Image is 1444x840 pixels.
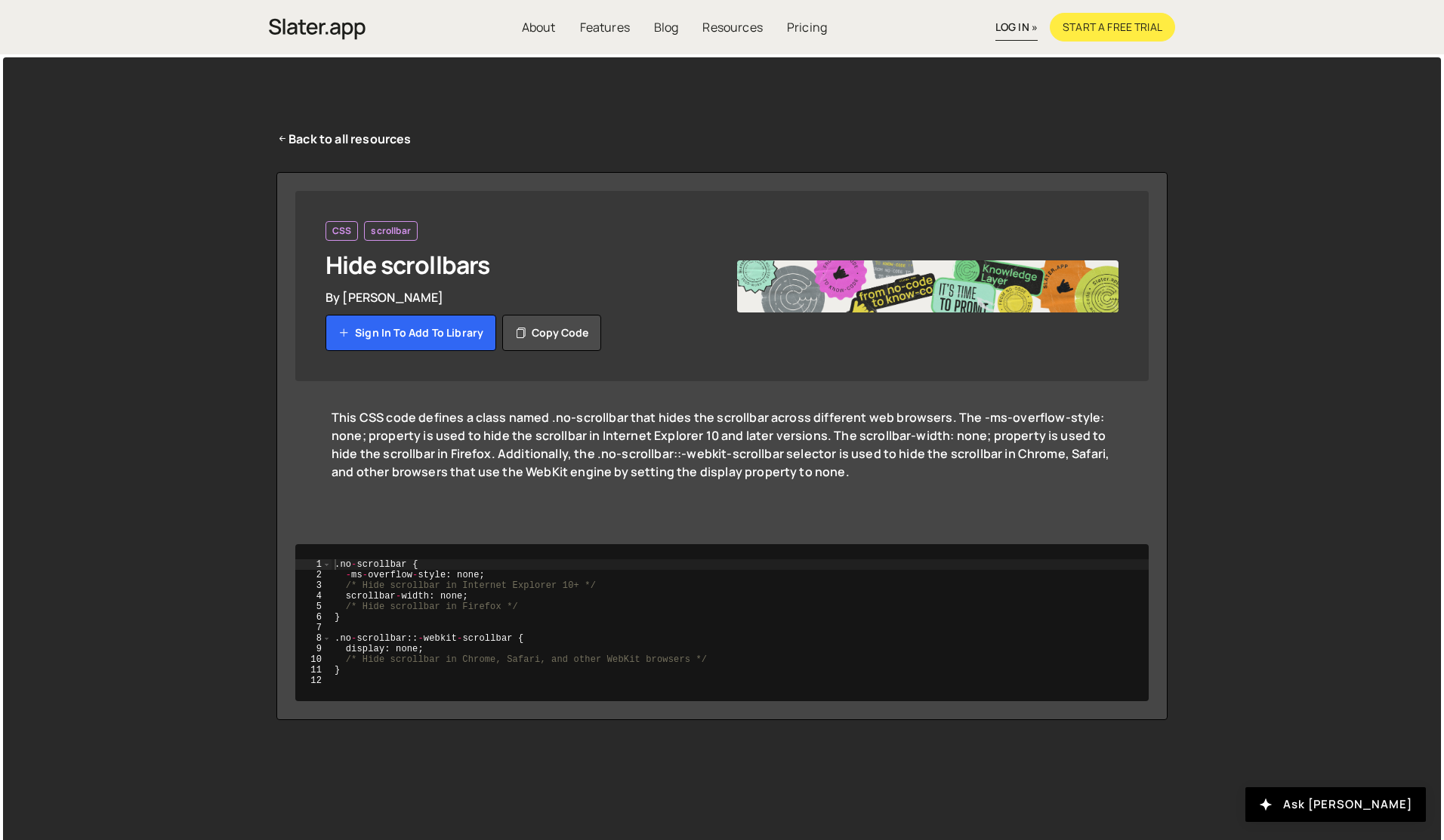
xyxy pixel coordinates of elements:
[295,644,332,654] div: 9
[295,559,332,570] div: 1
[775,13,839,42] a: Pricing
[295,623,332,633] div: 7
[332,408,1112,499] div: This CSS code defines a class named .no-scrollbar that hides the scrollbar across different web b...
[269,14,366,44] img: Slater is an modern coding environment with an inbuilt AI tool. Get custom code quickly with no c...
[332,225,351,237] span: CSS
[295,665,332,675] div: 11
[1245,787,1426,822] button: Ask [PERSON_NAME]
[295,612,332,623] div: 6
[995,14,1038,41] a: log in »
[295,580,332,591] div: 3
[269,11,366,44] a: home
[326,315,496,351] a: Sign in to add to library
[295,591,332,602] div: 4
[326,250,707,280] h1: Hide scrollbars
[510,13,568,42] a: About
[502,315,601,351] button: Copy code
[371,225,410,237] span: scrollbar
[276,130,412,148] a: Back to all resources
[737,260,1118,312] img: Frame%20482.jpg
[642,13,691,42] a: Blog
[295,675,332,686] div: 12
[326,289,707,306] div: By [PERSON_NAME]
[295,633,332,644] div: 8
[690,13,774,42] a: Resources
[568,13,642,42] a: Features
[295,570,332,580] div: 2
[295,602,332,612] div: 5
[295,654,332,665] div: 10
[1050,13,1175,42] a: Start a free trial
